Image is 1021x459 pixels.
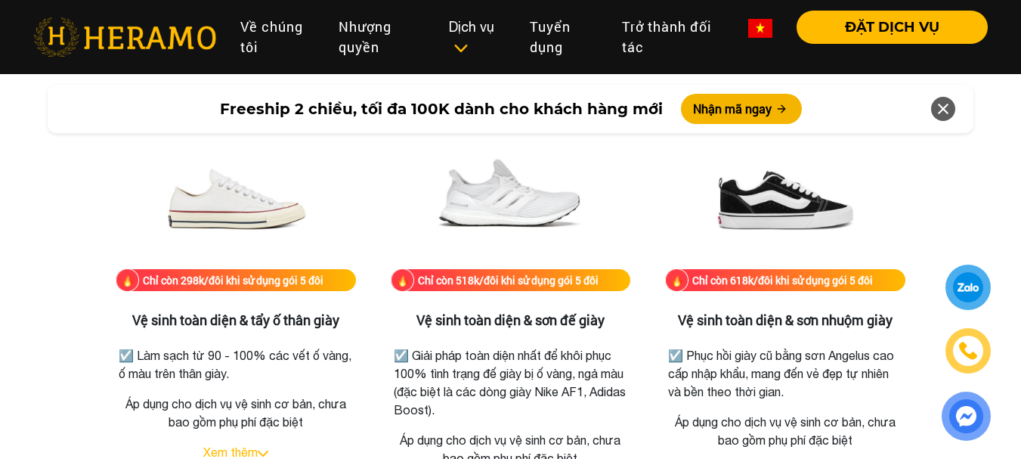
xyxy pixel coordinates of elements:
[692,272,873,288] div: Chỉ còn 618k/đôi khi sử dụng gói 5 đôi
[435,118,586,269] img: Vệ sinh toàn diện & sơn đế giày
[228,11,326,64] a: Về chúng tôi
[119,346,353,383] p: ☑️ Làm sạch từ 90 - 100% các vết ố vàng, ố màu trên thân giày.
[391,268,414,292] img: fire.png
[748,19,772,38] img: vn-flag.png
[116,395,356,431] p: Áp dụng cho dịch vụ vệ sinh cơ bản, chưa bao gồm phụ phí đặc biệt
[797,11,988,44] button: ĐẶT DỊCH VỤ
[449,17,506,57] div: Dịch vụ
[394,346,628,419] p: ☑️ Giải pháp toàn diện nhất để khôi phục 100% tình trạng đế giày bị ố vàng, ngả màu (đặc biệt là ...
[518,11,610,64] a: Tuyển dụng
[681,94,802,124] button: Nhận mã ngay
[143,272,323,288] div: Chỉ còn 298k/đôi khi sử dụng gói 5 đôi
[784,20,988,34] a: ĐẶT DỊCH VỤ
[948,330,989,371] a: phone-icon
[391,312,631,329] h3: Vệ sinh toàn diện & sơn đế giày
[326,11,437,64] a: Nhượng quyền
[665,312,905,329] h3: Vệ sinh toàn diện & sơn nhuộm giày
[665,268,688,292] img: fire.png
[116,268,139,292] img: fire.png
[418,272,599,288] div: Chỉ còn 518k/đôi khi sử dụng gói 5 đôi
[160,118,311,269] img: Vệ sinh toàn diện & tẩy ố thân giày
[453,41,469,56] img: subToggleIcon
[960,343,977,359] img: phone-icon
[610,11,736,64] a: Trở thành đối tác
[203,445,258,459] a: Xem thêm
[33,17,216,57] img: heramo-logo.png
[665,413,905,449] p: Áp dụng cho dịch vụ vệ sinh cơ bản, chưa bao gồm phụ phí đặc biệt
[116,312,356,329] h3: Vệ sinh toàn diện & tẩy ố thân giày
[220,98,663,120] span: Freeship 2 chiều, tối đa 100K dành cho khách hàng mới
[668,346,902,401] p: ☑️ Phục hồi giày cũ bằng sơn Angelus cao cấp nhập khẩu, mang đến vẻ đẹp tự nhiên và bền theo thời...
[258,451,268,457] img: arrow_down.svg
[710,118,861,269] img: Vệ sinh toàn diện & sơn nhuộm giày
